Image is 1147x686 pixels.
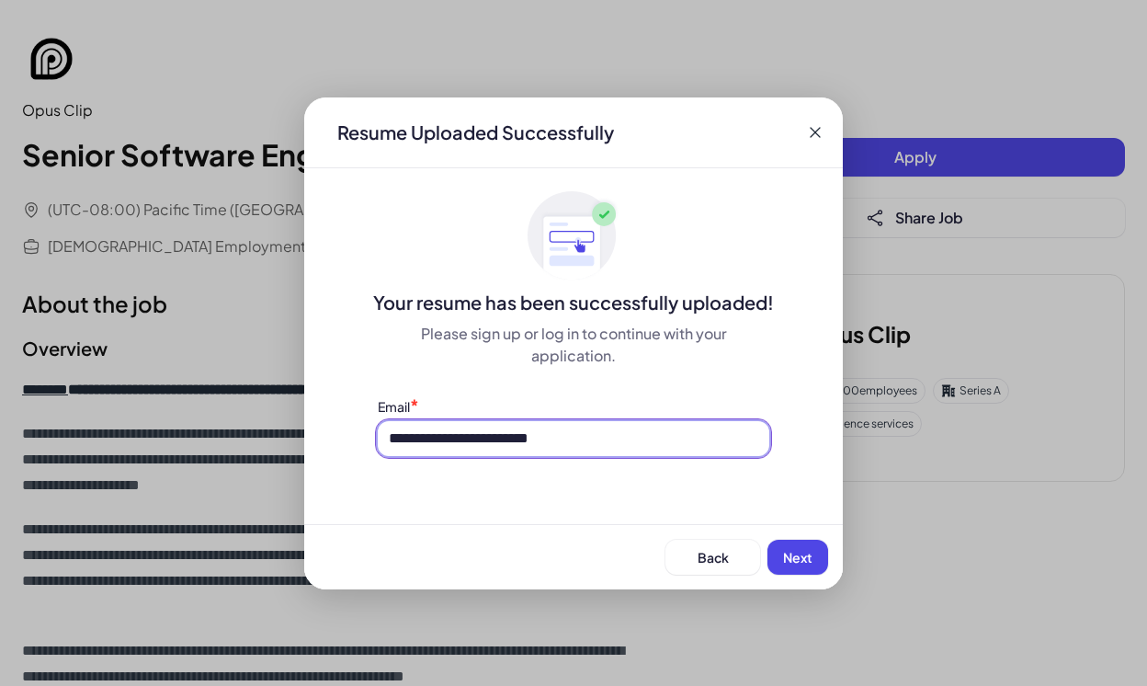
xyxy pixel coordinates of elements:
[378,398,410,415] label: Email
[528,190,619,282] img: ApplyedMaskGroup3.svg
[767,540,828,575] button: Next
[665,540,760,575] button: Back
[323,120,629,145] div: Resume Uploaded Successfully
[698,549,729,566] span: Back
[783,549,812,566] span: Next
[378,323,769,367] div: Please sign up or log in to continue with your application.
[304,290,843,315] div: Your resume has been successfully uploaded!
